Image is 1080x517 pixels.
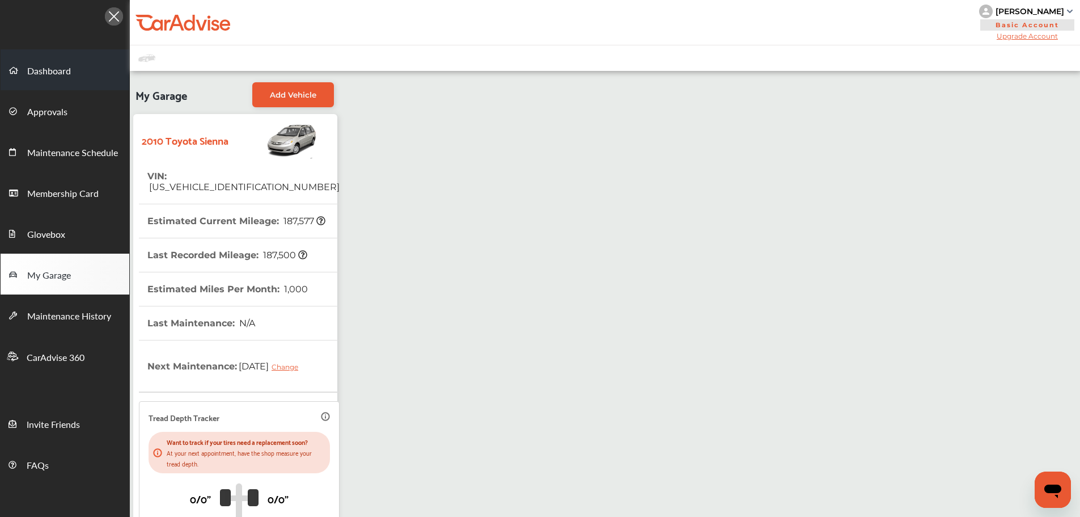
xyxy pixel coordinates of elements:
[1,131,129,172] a: Maintenance Schedule
[138,51,155,65] img: placeholder_car.fcab19be.svg
[261,250,307,260] span: 187,500
[1,254,129,295] a: My Garage
[190,490,211,507] p: 0/0"
[282,216,325,226] span: 187,577
[147,341,307,392] th: Next Maintenance :
[147,272,308,306] th: Estimated Miles Per Month :
[149,411,219,424] p: Tread Depth Tracker
[1067,10,1073,13] img: sCxJUJ+qAmfqhQGDUl18vwLg4ZYJ6CxN7XmbOMBAAAAAElFTkSuQmCC
[27,351,84,365] span: CarAdvise 360
[147,159,340,204] th: VIN :
[268,490,289,507] p: 0/0"
[27,309,111,324] span: Maintenance History
[147,204,325,238] th: Estimated Current Mileage :
[228,120,318,159] img: Vehicle
[1,172,129,213] a: Membership Card
[167,447,325,469] p: At your next appointment, have the shop measure your tread depth.
[147,238,307,272] th: Last Recorded Mileage :
[27,418,80,432] span: Invite Friends
[238,318,255,329] span: N/A
[282,284,308,295] span: 1,000
[27,459,49,473] span: FAQs
[1,90,129,131] a: Approvals
[272,363,304,371] div: Change
[27,187,99,201] span: Membership Card
[147,182,340,192] span: [US_VEHICLE_IDENTIFICATION_NUMBER]
[27,228,65,242] span: Glovebox
[1,295,129,335] a: Maintenance History
[1,213,129,254] a: Glovebox
[167,436,325,447] p: Want to track if your tires need a replacement soon?
[270,90,316,99] span: Add Vehicle
[135,82,187,107] span: My Garage
[1,49,129,90] a: Dashboard
[237,352,307,380] span: [DATE]
[996,6,1064,16] div: [PERSON_NAME]
[105,7,123,26] img: Icon.5fd9dcc7.svg
[1035,472,1071,508] iframe: Button to launch messaging window
[27,146,118,161] span: Maintenance Schedule
[147,306,255,340] th: Last Maintenance :
[27,105,67,120] span: Approvals
[979,32,1075,40] span: Upgrade Account
[979,5,993,18] img: knH8PDtVvWoAbQRylUukY18CTiRevjo20fAtgn5MLBQj4uumYvk2MzTtcAIzfGAtb1XOLVMAvhLuqoNAbL4reqehy0jehNKdM...
[142,131,228,149] strong: 2010 Toyota Sienna
[980,19,1074,31] span: Basic Account
[27,64,71,79] span: Dashboard
[27,268,71,283] span: My Garage
[252,82,334,107] a: Add Vehicle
